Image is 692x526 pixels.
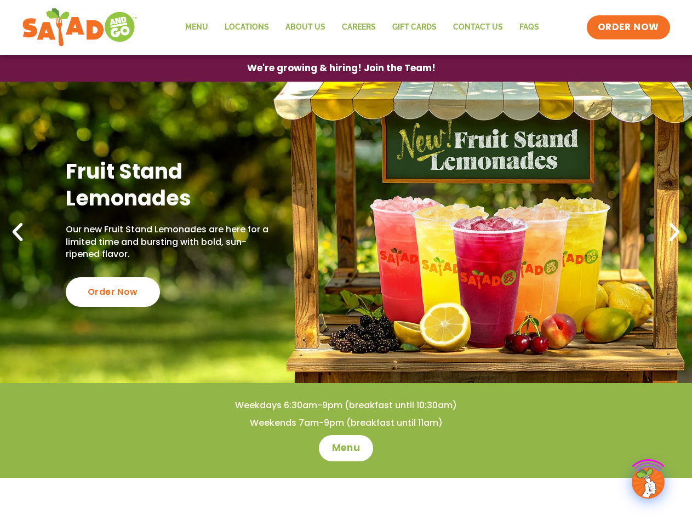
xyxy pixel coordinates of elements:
a: We're growing & hiring! Join the Team! [231,55,452,81]
span: ORDER NOW [598,21,659,34]
p: Our new Fruit Stand Lemonades are here for a limited time and bursting with bold, sun-ripened fla... [66,224,272,260]
img: new-SAG-logo-768×292 [22,5,138,49]
a: ORDER NOW [587,15,670,39]
h4: Weekends 7am-9pm (breakfast until 11am) [22,417,670,429]
h2: Fruit Stand Lemonades [66,158,272,212]
a: GIFT CARDS [384,15,445,40]
a: Careers [334,15,384,40]
a: Menu [177,15,216,40]
span: Menu [332,442,360,455]
a: About Us [277,15,334,40]
a: Contact Us [445,15,511,40]
a: FAQs [511,15,547,40]
nav: Menu [177,15,547,40]
span: We're growing & hiring! Join the Team! [247,64,436,73]
h4: Weekdays 6:30am-9pm (breakfast until 10:30am) [22,399,670,411]
a: Menu [319,435,373,461]
a: Locations [216,15,277,40]
div: Order Now [66,277,160,307]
